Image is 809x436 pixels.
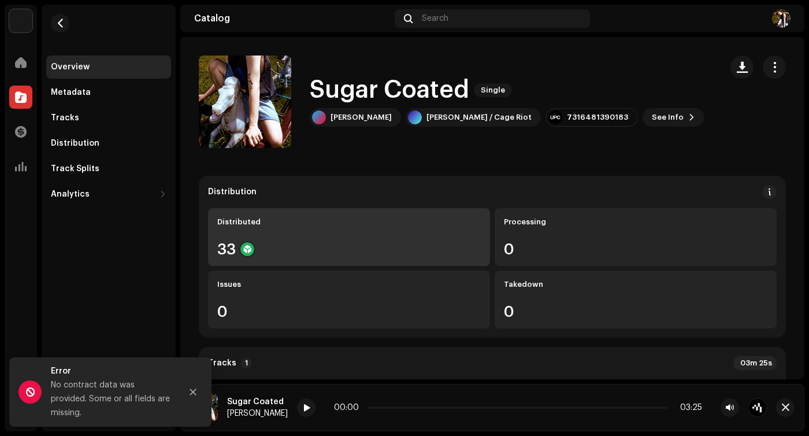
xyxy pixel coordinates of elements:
[217,217,481,227] div: Distributed
[227,397,288,407] div: Sugar Coated
[51,88,91,97] div: Metadata
[241,358,251,368] p-badge: 1
[51,190,90,199] div: Analytics
[208,187,257,197] div: Distribution
[504,280,767,289] div: Takedown
[51,62,90,72] div: Overview
[217,280,481,289] div: Issues
[51,139,99,148] div: Distribution
[46,183,171,206] re-m-nav-dropdown: Analytics
[331,113,392,122] div: [PERSON_NAME]
[46,157,171,180] re-m-nav-item: Track Splits
[208,359,236,368] strong: Tracks
[334,403,363,412] div: 00:00
[567,113,628,122] div: 7316481390183
[46,56,171,79] re-m-nav-item: Overview
[227,409,288,418] div: [PERSON_NAME]
[474,83,512,97] span: Single
[51,364,172,378] div: Error
[181,380,205,404] button: Close
[46,81,171,104] re-m-nav-item: Metadata
[422,14,448,23] span: Search
[504,217,767,227] div: Processing
[772,9,791,28] img: 5c9b3827-5e8c-449f-a952-448186649d80
[643,108,704,127] button: See Info
[51,378,172,420] div: No contract data was provided. Some or all fields are missing.
[194,14,390,23] div: Catalog
[426,113,532,122] div: [PERSON_NAME] / Cage Riot
[51,164,99,173] div: Track Splits
[51,113,79,123] div: Tracks
[673,403,702,412] div: 03:25
[652,106,684,129] span: See Info
[733,356,777,370] div: 03m 25s
[9,9,32,32] img: 3bdc119d-ef2f-4d41-acde-c0e9095fc35a
[46,132,171,155] re-m-nav-item: Distribution
[310,77,469,104] h1: Sugar Coated
[46,106,171,130] re-m-nav-item: Tracks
